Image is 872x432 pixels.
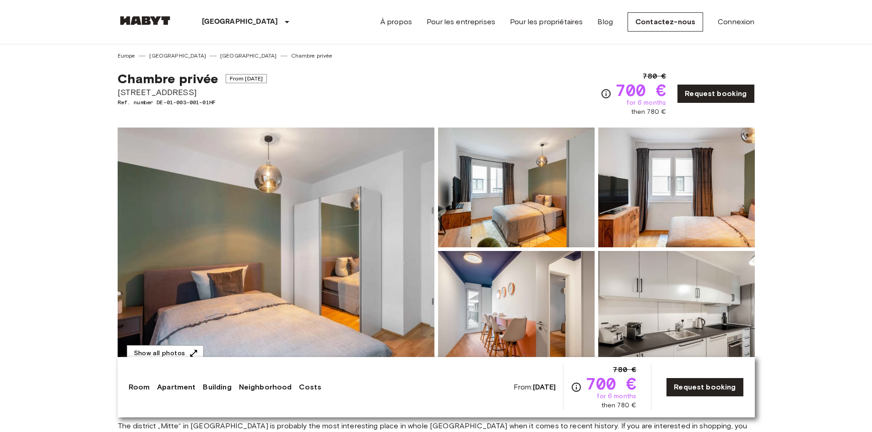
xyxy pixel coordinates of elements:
[226,74,267,83] span: From [DATE]
[615,82,666,98] span: 700 €
[202,16,278,27] p: [GEOGRAPHIC_DATA]
[438,128,595,247] img: Picture of unit DE-01-003-001-01HF
[149,52,206,60] a: [GEOGRAPHIC_DATA]
[118,128,434,371] img: Marketing picture of unit DE-01-003-001-01HF
[643,71,666,82] span: 780 €
[239,382,292,393] a: Neighborhood
[438,251,595,371] img: Picture of unit DE-01-003-001-01HF
[514,382,556,392] span: From:
[380,16,412,27] a: À propos
[299,382,321,393] a: Costs
[627,98,666,107] span: for 6 months
[203,382,231,393] a: Building
[601,401,637,410] span: then 780 €
[718,16,754,27] a: Connexion
[220,52,277,60] a: [GEOGRAPHIC_DATA]
[598,128,755,247] img: Picture of unit DE-01-003-001-01HF
[571,382,582,393] svg: Check cost overview for full price breakdown. Please note that discounts apply to new joiners onl...
[613,364,636,375] span: 780 €
[533,383,556,391] b: [DATE]
[118,71,218,86] span: Chambre privée
[118,16,173,25] img: Habyt
[118,86,267,98] span: [STREET_ADDRESS]
[585,375,636,392] span: 700 €
[601,88,612,99] svg: Check cost overview for full price breakdown. Please note that discounts apply to new joiners onl...
[597,16,613,27] a: Blog
[631,107,666,117] span: then 780 €
[118,52,135,60] a: Europe
[129,382,150,393] a: Room
[597,392,636,401] span: for 6 months
[677,84,754,103] a: Request booking
[118,98,267,107] span: Ref. number DE-01-003-001-01HF
[427,16,495,27] a: Pour les entreprises
[157,382,195,393] a: Apartment
[291,52,333,60] a: Chambre privée
[598,251,755,371] img: Picture of unit DE-01-003-001-01HF
[510,16,583,27] a: Pour les propriétaires
[127,345,204,362] button: Show all photos
[666,378,743,397] a: Request booking
[628,12,703,32] a: Contactez-nous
